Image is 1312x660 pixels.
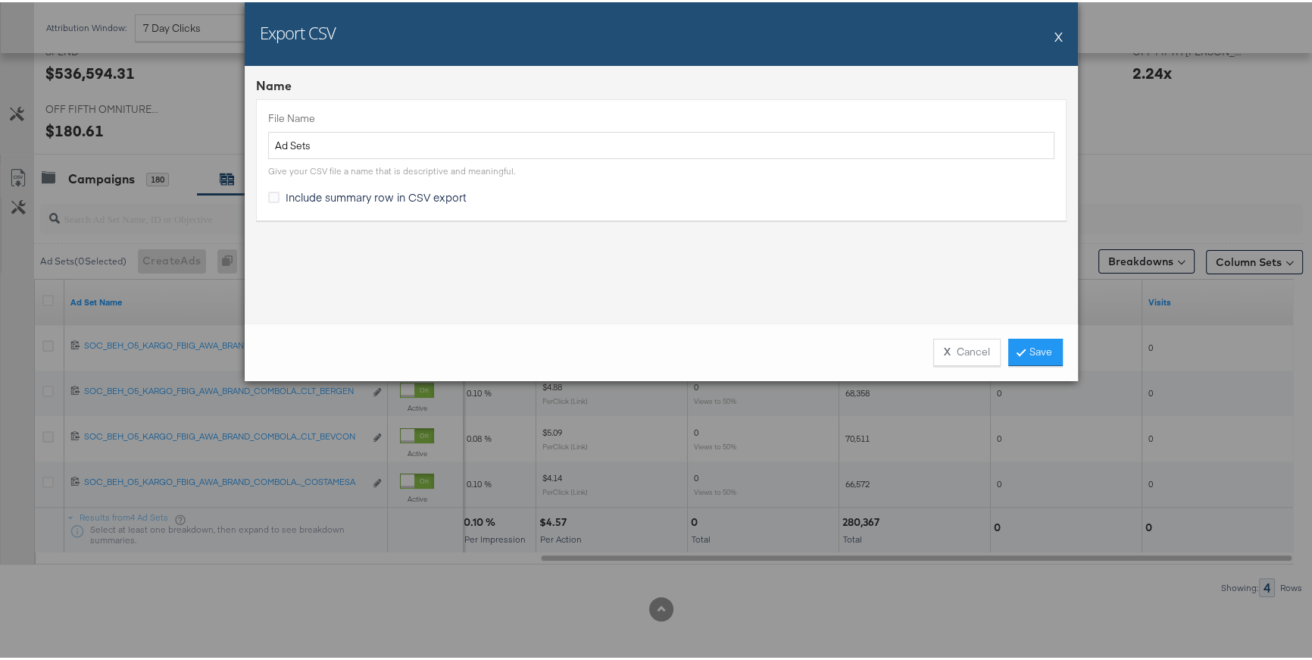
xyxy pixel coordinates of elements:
[256,75,1067,92] div: Name
[260,19,336,42] h2: Export CSV
[286,187,467,202] span: Include summary row in CSV export
[1008,336,1063,364] a: Save
[268,109,1054,124] label: File Name
[268,163,515,175] div: Give your CSV file a name that is descriptive and meaningful.
[1054,19,1063,49] button: X
[933,336,1001,364] button: XCancel
[944,343,951,357] strong: X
